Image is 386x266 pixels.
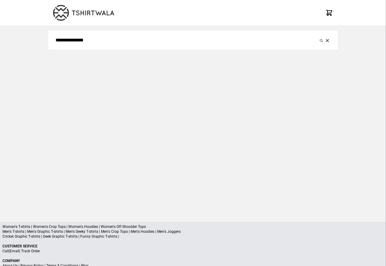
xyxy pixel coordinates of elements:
img: TW-LOGO-400-104.png [53,5,114,21]
a: Track Order [21,249,40,253]
p: Customer Service [2,244,384,249]
button: Clear the search query. [324,37,330,44]
p: Men's T-shirts | Men's Graphic T-shirts | Men's Geeky T-shirts | Men's Crop Tops | Men's Hoodies ... [2,229,384,234]
p: | | [2,249,384,254]
a: Call [2,249,9,253]
a: Email [10,249,19,253]
button: Submit your search query. [318,37,324,44]
p: Company [2,258,384,263]
p: Women's T-shirts | Women's Crop Tops | Women's Hoodies | Women's Off Shoulder Tops [2,224,384,229]
p: Cricket Graphic T-shirts | Geek Graphic T-shirts | Funny Graphic T-shirts | [2,234,384,239]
